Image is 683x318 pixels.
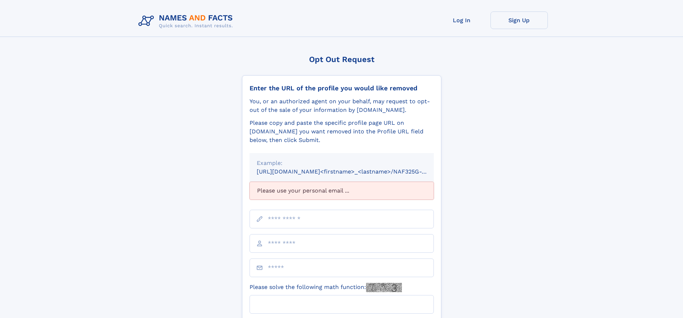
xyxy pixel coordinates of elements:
img: Logo Names and Facts [136,11,239,31]
div: Please use your personal email ... [250,182,434,200]
div: Example: [257,159,427,167]
div: Opt Out Request [242,55,441,64]
small: [URL][DOMAIN_NAME]<firstname>_<lastname>/NAF325G-xxxxxxxx [257,168,447,175]
a: Log In [433,11,490,29]
div: Enter the URL of the profile you would like removed [250,84,434,92]
label: Please solve the following math function: [250,283,402,292]
div: Please copy and paste the specific profile page URL on [DOMAIN_NAME] you want removed into the Pr... [250,119,434,144]
div: You, or an authorized agent on your behalf, may request to opt-out of the sale of your informatio... [250,97,434,114]
a: Sign Up [490,11,548,29]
